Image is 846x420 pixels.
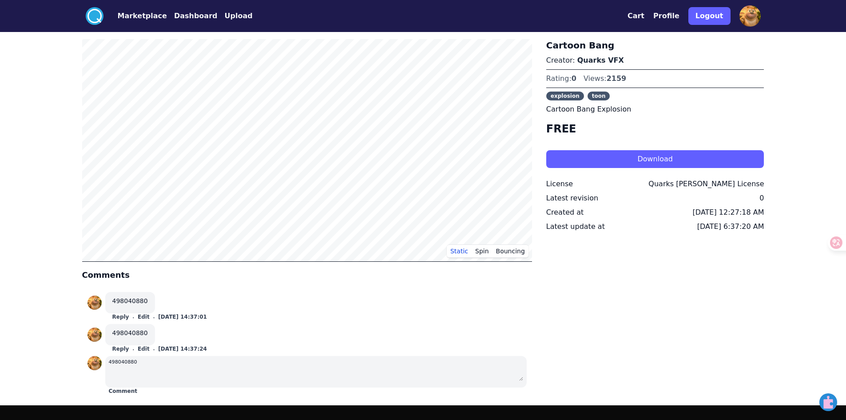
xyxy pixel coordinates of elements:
[588,92,610,100] span: toon
[224,11,252,21] button: Upload
[697,221,764,232] div: [DATE] 6:37:20 AM
[493,244,528,258] button: Bouncing
[138,313,150,320] button: Edit
[87,296,102,310] img: profile
[112,329,148,336] a: 498040880
[546,122,764,136] h4: FREE
[109,359,137,365] small: 498040880
[546,179,573,189] div: License
[87,356,102,370] img: profile
[112,345,129,352] button: Reply
[546,150,764,168] button: Download
[739,5,761,27] img: profile
[546,73,576,84] div: Rating:
[112,313,129,320] button: Reply
[217,11,252,21] a: Upload
[472,244,493,258] button: Spin
[118,11,167,21] button: Marketplace
[653,11,679,21] button: Profile
[132,346,134,352] small: .
[167,11,218,21] a: Dashboard
[693,207,764,218] div: [DATE] 12:27:18 AM
[546,193,598,204] div: Latest revision
[138,345,150,352] button: Edit
[112,297,148,304] a: 498040880
[158,313,207,320] button: [DATE] 14:37:01
[648,179,764,189] div: Quarks [PERSON_NAME] License
[132,314,134,320] small: .
[546,92,584,100] span: explosion
[584,73,626,84] div: Views:
[158,345,207,352] button: [DATE] 14:37:24
[546,221,605,232] div: Latest update at
[153,314,155,320] small: .
[577,56,624,64] a: Quarks VFX
[572,74,576,83] span: 0
[628,11,644,21] button: Cart
[688,7,731,25] button: Logout
[546,104,764,115] p: Cartoon Bang Explosion
[546,207,584,218] div: Created at
[688,4,731,28] a: Logout
[759,193,764,204] div: 0
[82,269,532,281] h4: Comments
[546,39,764,52] h3: Cartoon Bang
[103,11,167,21] a: Marketplace
[153,346,155,352] small: .
[174,11,218,21] button: Dashboard
[87,328,102,342] img: profile
[819,393,837,411] img: CRXJS logo
[447,244,472,258] button: Static
[607,74,627,83] span: 2159
[546,55,764,66] p: Creator:
[109,388,137,395] button: Comment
